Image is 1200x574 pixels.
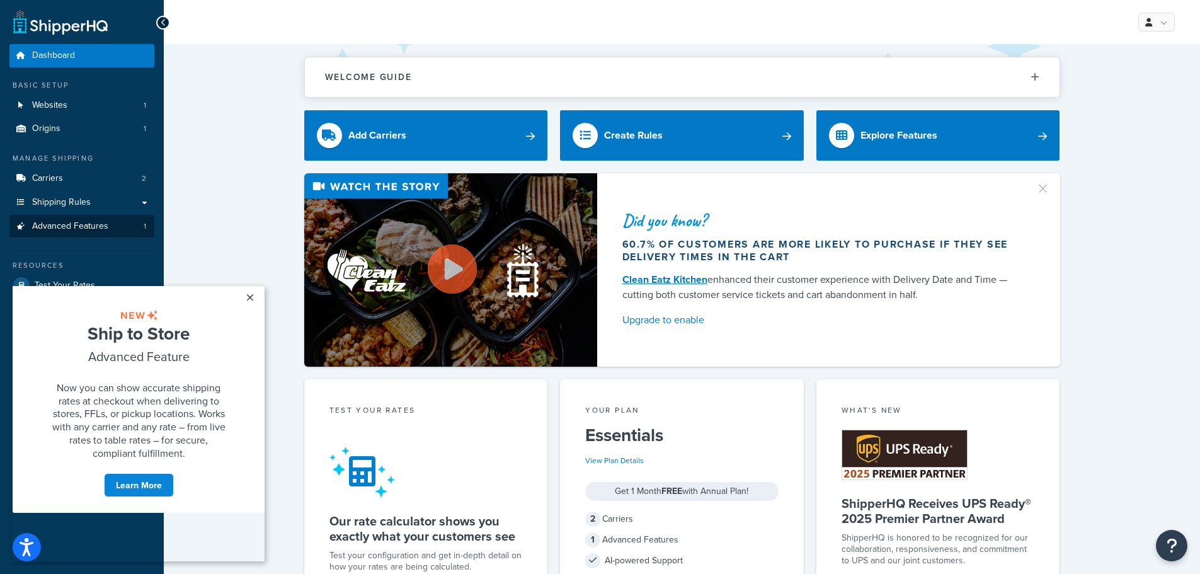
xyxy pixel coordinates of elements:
a: Clean Eatz Kitchen [622,272,707,287]
span: 2 [585,512,600,527]
li: Carriers [9,167,154,190]
h5: Our rate calculator shows you exactly what your customers see [329,514,523,544]
span: Websites [32,100,67,111]
div: Get 1 Month with Annual Plan! [585,482,779,501]
a: Origins1 [9,117,154,141]
li: Origins [9,117,154,141]
a: Learn More [91,187,161,211]
p: ShipperHQ is honored to be recognized for our collaboration, responsiveness, and commitment to UP... [842,532,1035,566]
button: Open Resource Center [1156,530,1187,561]
div: enhanced their customer experience with Delivery Date and Time — cutting both customer service ti... [622,272,1020,302]
a: Websites1 [9,94,154,117]
div: Resources [9,260,154,271]
a: Advanced Features1 [9,215,154,238]
strong: FREE [661,485,682,498]
span: 1 [144,100,146,111]
div: Your Plan [585,405,779,419]
a: Create Rules [560,110,804,161]
span: Now you can show accurate shipping rates at checkout when delivering to stores, FFLs, or pickup l... [40,95,213,174]
a: Test Your Rates [9,274,154,297]
div: Basic Setup [9,80,154,91]
div: Add Carriers [348,127,406,144]
span: Advanced Features [32,221,108,232]
div: Carriers [585,510,779,528]
span: Origins [32,123,60,134]
span: Dashboard [32,50,75,61]
a: Explore Features [816,110,1060,161]
span: Test Your Rates [35,280,95,291]
a: View Plan Details [585,455,644,466]
div: What's New [842,405,1035,419]
h5: ShipperHQ Receives UPS Ready® 2025 Premier Partner Award [842,496,1035,526]
span: 1 [144,123,146,134]
div: Test your configuration and get in-depth detail on how your rates are being calculated. [329,550,523,573]
span: Advanced Feature [76,61,177,79]
a: Add Carriers [304,110,548,161]
div: Advanced Features [585,531,779,549]
span: Carriers [32,173,63,184]
div: Test your rates [329,405,523,419]
span: Ship to Store [75,35,177,60]
li: Websites [9,94,154,117]
div: Create Rules [604,127,663,144]
a: Shipping Rules [9,191,154,214]
span: 1 [144,221,146,232]
div: Manage Shipping [9,153,154,164]
span: Shipping Rules [32,197,91,208]
span: 1 [585,532,600,548]
button: Welcome Guide [305,57,1060,97]
a: Upgrade to enable [622,311,1020,329]
h5: Essentials [585,425,779,445]
a: Analytics [9,321,154,343]
div: AI-powered Support [585,552,779,570]
div: Did you know? [622,212,1020,229]
a: Dashboard [9,44,154,67]
a: Marketplace [9,297,154,320]
a: Carriers2 [9,167,154,190]
div: Explore Features [860,127,937,144]
span: 2 [142,173,146,184]
h2: Welcome Guide [325,72,412,82]
img: Video thumbnail [304,173,597,367]
li: Advanced Features [9,215,154,238]
div: 60.7% of customers are more likely to purchase if they see delivery times in the cart [622,238,1020,263]
a: Help Docs [9,344,154,367]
